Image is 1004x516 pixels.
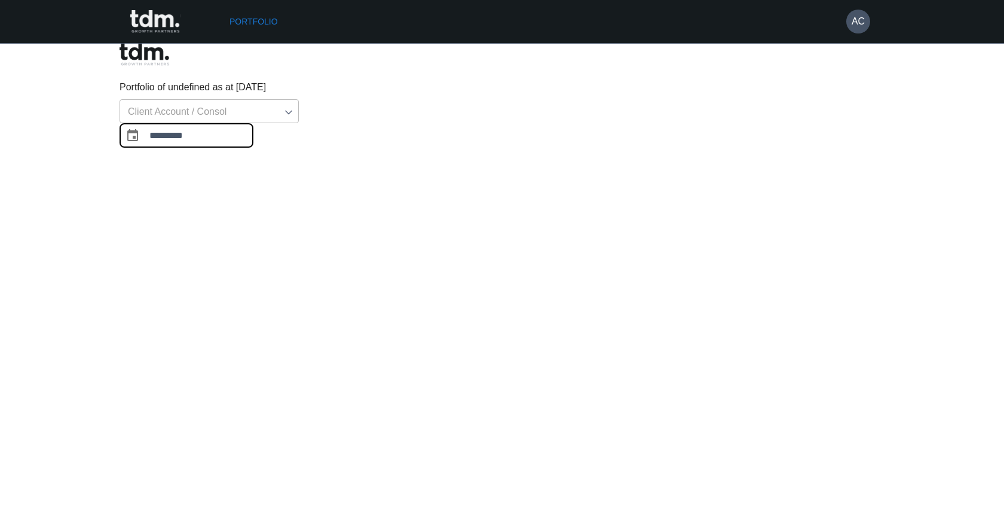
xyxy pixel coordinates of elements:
button: Choose date, selected date is Jul 31, 2025 [121,124,145,148]
button: AC [846,10,870,33]
div: Client Account / Consol [120,99,299,123]
p: Portfolio of undefined as at [DATE] [120,80,884,94]
a: Portfolio [225,11,283,33]
h6: AC [852,14,865,29]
